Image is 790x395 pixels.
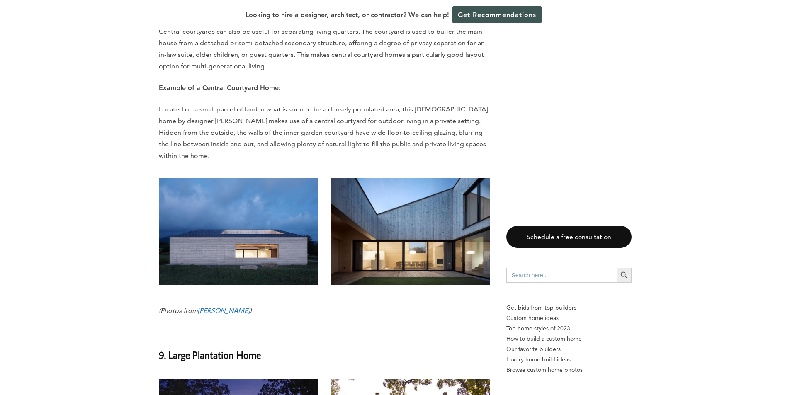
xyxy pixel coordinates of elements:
p: Central courtyards can also be useful for separating living quarters. The courtyard is used to bu... [159,26,490,72]
a: Schedule a free consultation [506,226,632,248]
a: How to build a custom home [506,334,632,344]
a: Top home styles of 2023 [506,323,632,334]
a: Luxury home build ideas [506,354,632,365]
input: Search here... [506,268,617,283]
a: Get Recommendations [452,6,542,23]
a: Browse custom home photos [506,365,632,375]
a: [PERSON_NAME] [198,307,250,315]
strong: Example of a Central Courtyard Home: [159,84,281,92]
iframe: Drift Widget Chat Controller [749,354,780,385]
p: Get bids from top builders [506,303,632,313]
strong: 9. Large Plantation Home [159,348,261,361]
em: (Photos from ) [159,307,251,315]
a: Our favorite builders [506,344,632,354]
a: Custom home ideas [506,313,632,323]
svg: Search [620,271,629,280]
p: Located on a small parcel of land in what is soon to be a densely populated area, this [DEMOGRAPH... [159,104,490,162]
